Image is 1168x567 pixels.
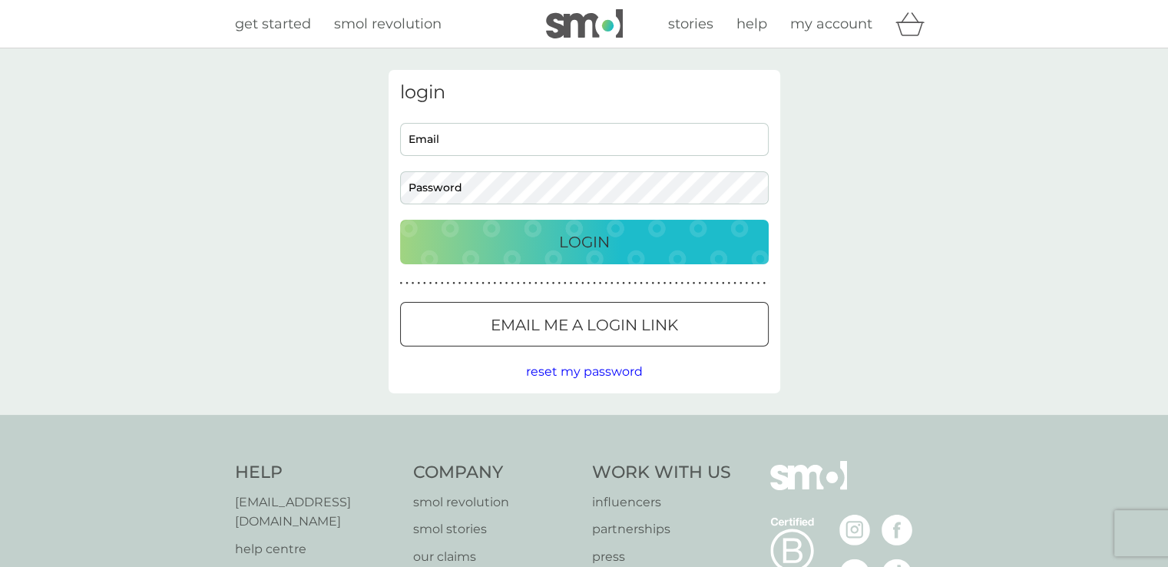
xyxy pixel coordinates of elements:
a: help [736,13,767,35]
p: ● [552,280,555,287]
p: ● [634,280,637,287]
img: smol [770,461,847,513]
a: influencers [592,492,731,512]
p: ● [429,280,432,287]
p: ● [488,280,491,287]
p: ● [476,280,479,287]
img: visit the smol Instagram page [839,515,870,545]
span: reset my password [526,364,643,379]
p: ● [622,280,625,287]
p: ● [528,280,531,287]
p: ● [587,280,591,287]
p: ● [464,280,467,287]
p: ● [511,280,514,287]
p: ● [470,280,473,287]
span: stories [668,15,713,32]
p: ● [675,280,678,287]
p: ● [435,280,438,287]
p: ● [728,280,731,287]
p: ● [651,280,654,287]
p: ● [400,280,403,287]
h4: Company [413,461,577,485]
h4: Help [235,461,399,485]
p: ● [604,280,607,287]
p: ● [646,280,649,287]
a: press [592,547,731,567]
a: smol revolution [334,13,442,35]
p: ● [610,280,614,287]
p: Login [559,230,610,254]
p: ● [687,280,690,287]
p: help centre [235,539,399,559]
p: ● [481,280,485,287]
p: ● [570,280,573,287]
p: ● [628,280,631,287]
a: our claims [413,547,577,567]
a: my account [790,13,872,35]
p: ● [505,280,508,287]
h3: login [400,81,769,104]
p: ● [581,280,584,287]
a: stories [668,13,713,35]
p: ● [412,280,415,287]
a: [EMAIL_ADDRESS][DOMAIN_NAME] [235,492,399,532]
p: ● [575,280,578,287]
a: smol revolution [413,492,577,512]
p: ● [740,280,743,287]
p: ● [523,280,526,287]
p: ● [452,280,455,287]
p: ● [499,280,502,287]
p: ● [722,280,725,287]
span: smol revolution [334,15,442,32]
p: Email me a login link [491,313,678,337]
p: ● [405,280,409,287]
span: my account [790,15,872,32]
p: ● [417,280,420,287]
p: ● [704,280,707,287]
p: ● [458,280,462,287]
p: ● [657,280,660,287]
button: Email me a login link [400,302,769,346]
p: ● [441,280,444,287]
p: ● [663,280,667,287]
img: smol [546,9,623,38]
span: help [736,15,767,32]
img: visit the smol Facebook page [882,515,912,545]
h4: Work With Us [592,461,731,485]
p: ● [693,280,696,287]
p: ● [681,280,684,287]
p: ● [546,280,549,287]
p: ● [710,280,713,287]
button: Login [400,220,769,264]
div: basket [895,8,934,39]
span: get started [235,15,311,32]
p: ● [716,280,719,287]
p: ● [751,280,754,287]
p: ● [423,280,426,287]
p: ● [698,280,701,287]
p: ● [599,280,602,287]
p: ● [494,280,497,287]
p: ● [763,280,766,287]
a: smol stories [413,519,577,539]
p: ● [517,280,520,287]
p: ● [745,280,748,287]
p: ● [617,280,620,287]
p: ● [733,280,736,287]
p: ● [669,280,672,287]
a: partnerships [592,519,731,539]
p: ● [534,280,538,287]
p: ● [558,280,561,287]
p: ● [541,280,544,287]
p: ● [640,280,643,287]
button: reset my password [526,362,643,382]
a: get started [235,13,311,35]
p: ● [564,280,567,287]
